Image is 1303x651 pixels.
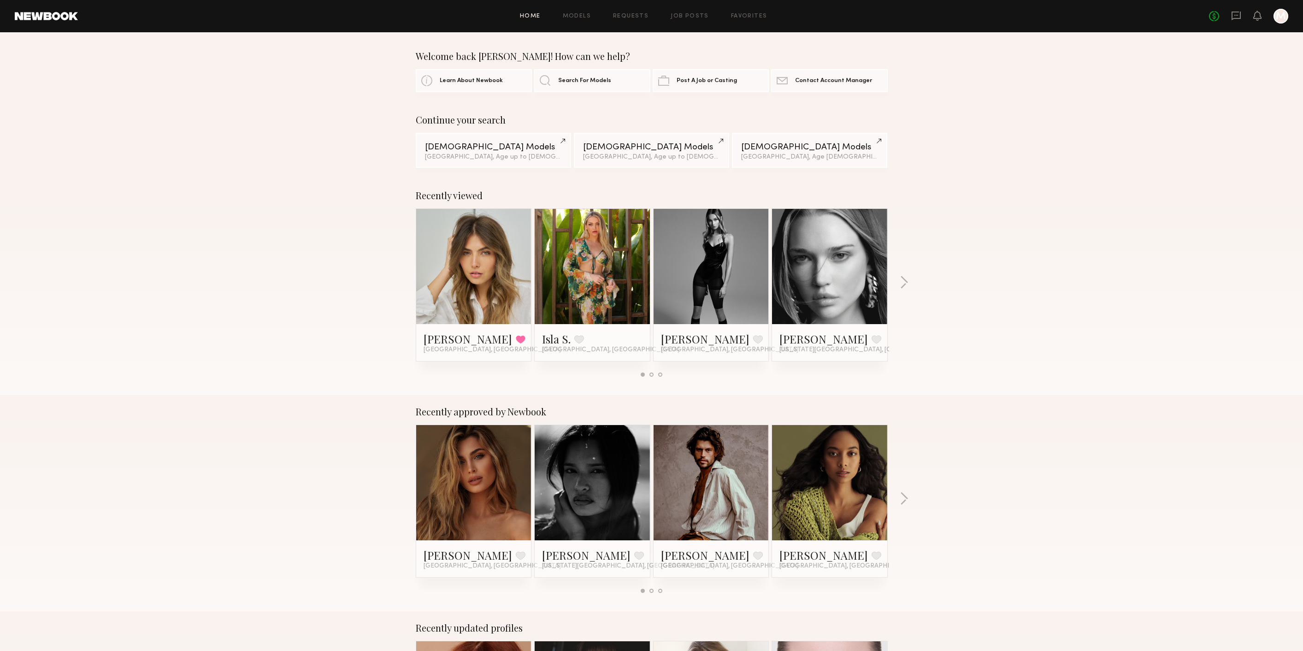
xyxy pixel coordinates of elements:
[440,78,503,84] span: Learn About Newbook
[416,51,888,62] div: Welcome back [PERSON_NAME]! How can we help?
[416,622,888,633] div: Recently updated profiles
[520,13,541,19] a: Home
[416,406,888,417] div: Recently approved by Newbook
[741,154,878,160] div: [GEOGRAPHIC_DATA], Age [DEMOGRAPHIC_DATA] y.o.
[558,78,611,84] span: Search For Models
[563,13,591,19] a: Models
[677,78,737,84] span: Post A Job or Casting
[574,133,729,168] a: [DEMOGRAPHIC_DATA] Models[GEOGRAPHIC_DATA], Age up to [DEMOGRAPHIC_DATA].
[416,190,888,201] div: Recently viewed
[661,331,749,346] a: [PERSON_NAME]
[741,143,878,152] div: [DEMOGRAPHIC_DATA] Models
[542,331,571,346] a: Isla S.
[542,562,714,570] span: [US_STATE][GEOGRAPHIC_DATA], [GEOGRAPHIC_DATA]
[795,78,872,84] span: Contact Account Manager
[425,154,562,160] div: [GEOGRAPHIC_DATA], Age up to [DEMOGRAPHIC_DATA].
[425,143,562,152] div: [DEMOGRAPHIC_DATA] Models
[771,69,887,92] a: Contact Account Manager
[1274,9,1288,24] a: M
[661,346,798,354] span: [GEOGRAPHIC_DATA], [GEOGRAPHIC_DATA]
[424,331,512,346] a: [PERSON_NAME]
[583,143,720,152] div: [DEMOGRAPHIC_DATA] Models
[731,13,767,19] a: Favorites
[779,562,917,570] span: [GEOGRAPHIC_DATA], [GEOGRAPHIC_DATA]
[613,13,649,19] a: Requests
[779,548,868,562] a: [PERSON_NAME]
[779,346,952,354] span: [US_STATE][GEOGRAPHIC_DATA], [GEOGRAPHIC_DATA]
[583,154,720,160] div: [GEOGRAPHIC_DATA], Age up to [DEMOGRAPHIC_DATA].
[424,562,561,570] span: [GEOGRAPHIC_DATA], [GEOGRAPHIC_DATA]
[779,331,868,346] a: [PERSON_NAME]
[424,548,512,562] a: [PERSON_NAME]
[416,133,571,168] a: [DEMOGRAPHIC_DATA] Models[GEOGRAPHIC_DATA], Age up to [DEMOGRAPHIC_DATA].
[661,548,749,562] a: [PERSON_NAME]
[416,69,532,92] a: Learn About Newbook
[542,548,631,562] a: [PERSON_NAME]
[416,114,888,125] div: Continue your search
[732,133,887,168] a: [DEMOGRAPHIC_DATA] Models[GEOGRAPHIC_DATA], Age [DEMOGRAPHIC_DATA] y.o.
[534,69,650,92] a: Search For Models
[671,13,709,19] a: Job Posts
[424,346,561,354] span: [GEOGRAPHIC_DATA], [GEOGRAPHIC_DATA]
[653,69,769,92] a: Post A Job or Casting
[542,346,679,354] span: [GEOGRAPHIC_DATA], [GEOGRAPHIC_DATA]
[661,562,798,570] span: [GEOGRAPHIC_DATA], [GEOGRAPHIC_DATA]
